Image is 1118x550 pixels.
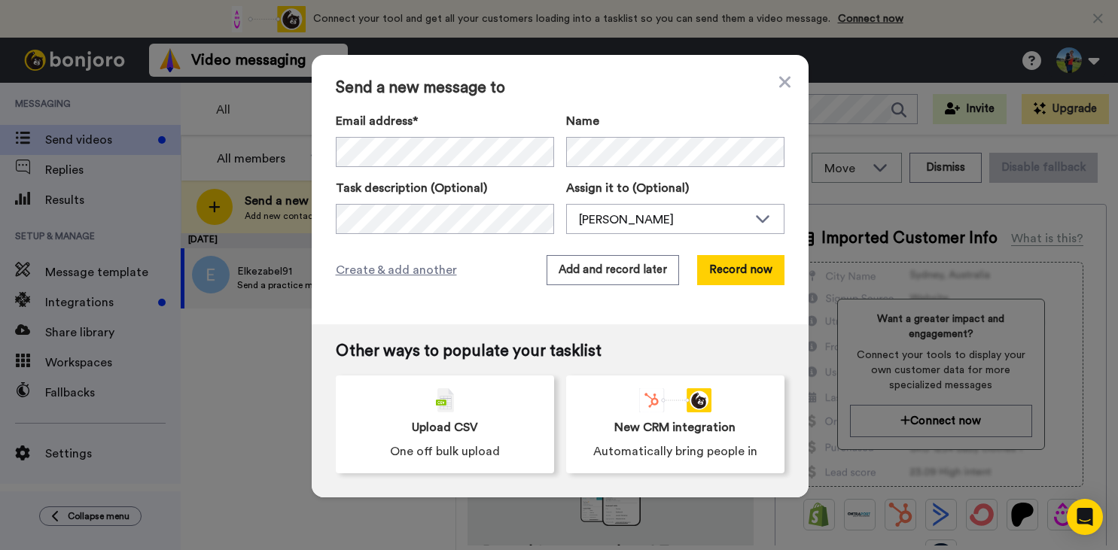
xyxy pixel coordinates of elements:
label: Assign it to (Optional) [566,179,784,197]
span: Create & add another [336,261,457,279]
button: Add and record later [547,255,679,285]
button: Record now [697,255,784,285]
div: [PERSON_NAME] [579,211,748,229]
span: Name [566,112,599,130]
img: csv-grey.png [436,388,454,412]
span: Send a new message to [336,79,784,97]
label: Email address* [336,112,554,130]
div: animation [639,388,711,412]
span: Upload CSV [412,418,478,436]
span: One off bulk upload [390,442,500,460]
div: Open Intercom Messenger [1067,499,1103,535]
label: Task description (Optional) [336,179,554,197]
span: Other ways to populate your tasklist [336,342,784,360]
span: Automatically bring people in [593,442,757,460]
span: New CRM integration [614,418,736,436]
